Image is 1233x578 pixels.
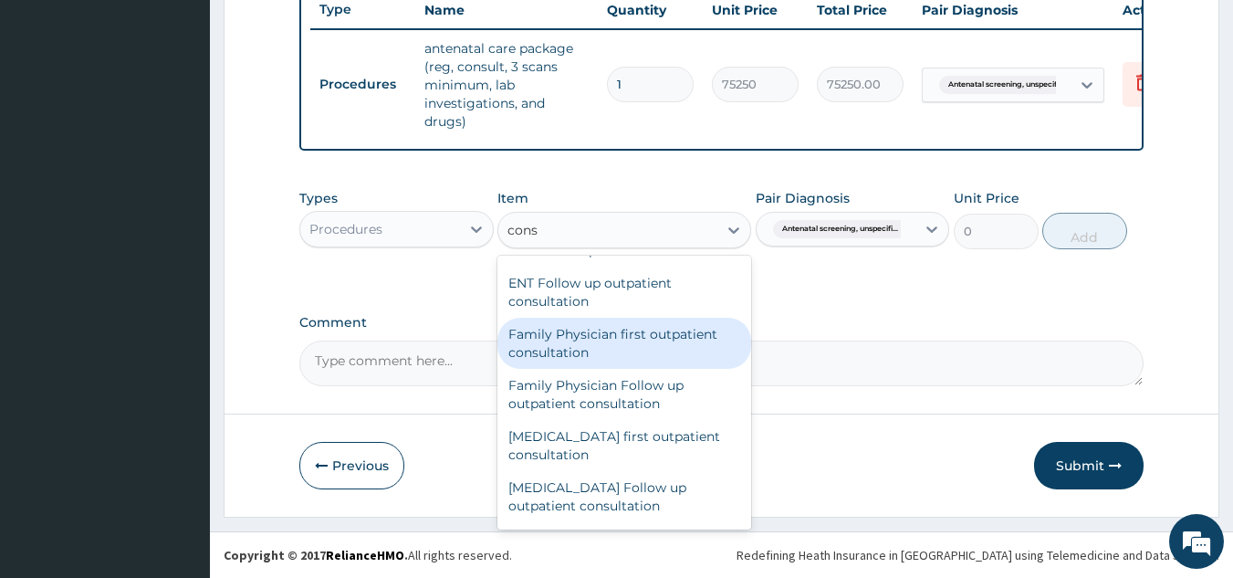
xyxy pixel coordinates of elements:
button: Add [1042,213,1127,249]
label: Item [497,189,528,207]
img: d_794563401_company_1708531726252_794563401 [34,91,74,137]
div: Minimize live chat window [299,9,343,53]
div: Chat with us now [95,102,307,126]
div: [MEDICAL_DATA] Follow up outpatient consultation [497,471,751,522]
span: Antenatal screening, unspecifi... [773,220,907,238]
label: Pair Diagnosis [756,189,850,207]
div: Procedures [309,220,382,238]
label: Types [299,191,338,206]
span: Antenatal screening, unspecifi... [939,76,1073,94]
label: Unit Price [954,189,1019,207]
strong: Copyright © 2017 . [224,547,408,563]
button: Previous [299,442,404,489]
div: General practitioner Consultation first outpatient consultation [497,522,751,573]
label: Comment [299,315,1144,331]
div: ENT Follow up outpatient consultation [497,267,751,318]
div: [MEDICAL_DATA] first outpatient consultation [497,420,751,471]
div: Family Physician first outpatient consultation [497,318,751,369]
td: Procedures [310,68,415,101]
span: We're online! [106,173,252,357]
div: Redefining Heath Insurance in [GEOGRAPHIC_DATA] using Telemedicine and Data Science! [737,546,1219,564]
button: Submit [1034,442,1144,489]
td: antenatal care package (reg, consult, 3 scans minimum, lab investigations, and drugs) [415,30,598,140]
footer: All rights reserved. [210,531,1233,578]
textarea: Type your message and hit 'Enter' [9,384,348,448]
div: Family Physician Follow up outpatient consultation [497,369,751,420]
a: RelianceHMO [326,547,404,563]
